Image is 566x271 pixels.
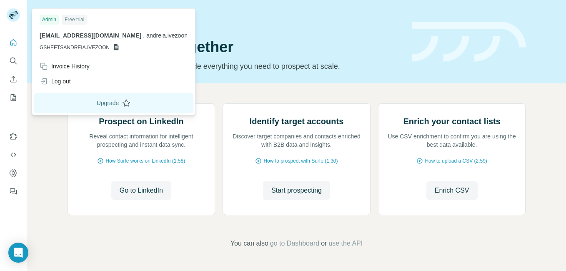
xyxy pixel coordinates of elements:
[111,181,171,200] button: Go to LinkedIn
[7,129,20,144] button: Use Surfe on LinkedIn
[403,115,500,127] h2: Enrich your contact lists
[99,115,183,127] h2: Prospect on LinkedIn
[7,147,20,162] button: Use Surfe API
[34,93,193,113] button: Upgrade
[7,90,20,105] button: My lists
[250,115,344,127] h2: Identify target accounts
[270,238,319,248] button: go to Dashboard
[143,32,145,39] span: .
[435,186,469,196] span: Enrich CSV
[40,32,141,39] span: [EMAIL_ADDRESS][DOMAIN_NAME]
[68,39,402,55] h1: Let’s prospect together
[7,184,20,199] button: Feedback
[321,238,327,248] span: or
[387,132,517,149] p: Use CSV enrichment to confirm you are using the best data available.
[328,238,363,248] button: use the API
[40,15,59,25] div: Admin
[40,44,110,51] span: GSHEETSANDREIA.IVEZOON
[263,157,338,165] span: How to prospect with Surfe (1:30)
[412,22,526,62] img: banner
[76,132,207,149] p: Reveal contact information for intelligent prospecting and instant data sync.
[425,157,487,165] span: How to upload a CSV (2:59)
[7,35,20,50] button: Quick start
[7,166,20,181] button: Dashboard
[231,132,362,149] p: Discover target companies and contacts enriched with B2B data and insights.
[40,62,90,70] div: Invoice History
[263,181,330,200] button: Start prospecting
[120,186,163,196] span: Go to LinkedIn
[230,238,268,248] span: You can also
[105,157,185,165] span: How Surfe works on LinkedIn (1:58)
[8,243,28,263] div: Open Intercom Messenger
[40,77,71,85] div: Log out
[426,181,478,200] button: Enrich CSV
[7,72,20,87] button: Enrich CSV
[271,186,322,196] span: Start prospecting
[62,15,87,25] div: Free trial
[7,53,20,68] button: Search
[68,15,402,24] div: Quick start
[146,32,188,39] span: andreia.ivezoon
[68,60,402,72] p: Pick your starting point and we’ll provide everything you need to prospect at scale.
